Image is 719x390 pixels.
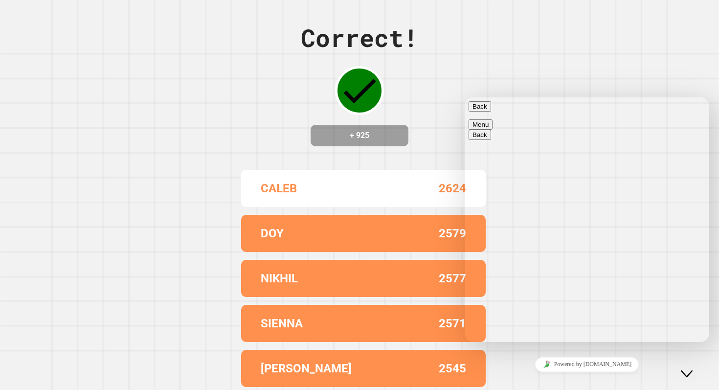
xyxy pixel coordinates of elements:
[439,360,466,377] p: 2545
[439,315,466,332] p: 2571
[439,270,466,287] p: 2577
[465,97,709,342] iframe: chat widget
[439,225,466,242] p: 2579
[465,353,709,375] iframe: chat widget
[261,360,352,377] p: [PERSON_NAME]
[439,180,466,197] p: 2624
[320,130,399,141] h4: + 925
[261,270,298,287] p: NIKHIL
[301,20,418,56] div: Correct!
[261,315,303,332] p: SIENNA
[261,180,297,197] p: CALEB
[261,225,284,242] p: DOY
[678,351,709,380] iframe: chat widget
